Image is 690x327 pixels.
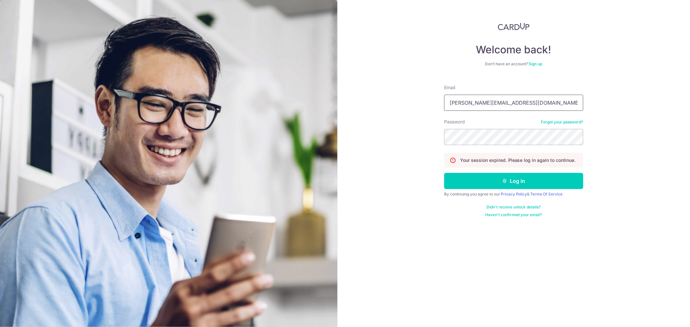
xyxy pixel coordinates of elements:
[460,157,576,163] p: Your session expired. Please log in again to continue.
[531,192,563,196] a: Terms Of Service
[444,173,583,189] button: Log in
[501,192,527,196] a: Privacy Policy
[444,61,583,67] div: Don’t have an account?
[444,84,455,91] label: Email
[444,95,583,111] input: Enter your Email
[444,119,465,125] label: Password
[485,212,542,217] a: Haven't confirmed your email?
[444,43,583,56] h4: Welcome back!
[529,61,542,66] a: Sign up
[498,23,530,30] img: CardUp Logo
[487,205,541,210] a: Didn't receive unlock details?
[541,120,583,125] a: Forgot your password?
[444,192,583,197] div: By continuing you agree to our &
